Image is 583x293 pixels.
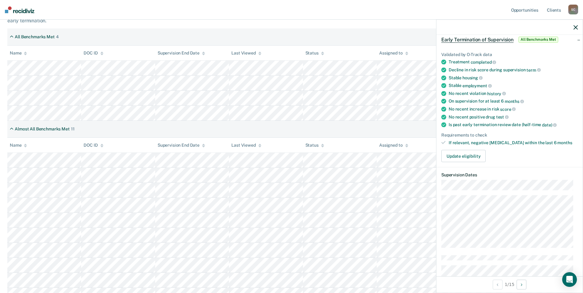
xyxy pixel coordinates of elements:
[231,51,261,56] div: Last Viewed
[15,126,70,132] div: Almost All Benchmarks Met
[449,59,578,65] div: Treatment
[15,34,54,39] div: All Benchmarks Met
[449,122,578,128] div: Is past early termination review date (half-time
[518,36,558,43] span: All Benchmarks Met
[56,34,59,39] div: 4
[441,36,514,43] span: Early Termination of Supervision
[505,99,524,104] span: months
[71,126,75,132] div: 11
[305,143,324,148] div: Status
[5,6,34,13] img: Recidiviz
[10,51,27,56] div: Name
[487,91,506,96] span: history
[441,172,578,178] dt: Supervision Dates
[493,280,503,289] button: Previous Opportunity
[231,143,261,148] div: Last Viewed
[526,67,540,72] span: term
[441,132,578,137] div: Requirements to check
[568,5,578,14] div: S C
[441,52,578,57] div: Validated by O-Track data
[542,122,557,127] span: date)
[436,276,583,292] div: 1 / 15
[158,51,205,56] div: Supervision End Date
[379,51,408,56] div: Assigned to
[449,75,578,81] div: Stable
[449,114,578,120] div: No recent positive drug
[449,107,578,112] div: No recent increase in risk
[562,272,577,287] div: Open Intercom Messenger
[441,150,486,162] button: Update eligibility
[449,67,578,73] div: Decline in risk score during supervision
[305,51,324,56] div: Status
[379,143,408,148] div: Assigned to
[471,60,496,65] span: completed
[496,115,509,119] span: test
[449,99,578,104] div: On supervision for at least 6
[500,107,516,111] span: score
[158,143,205,148] div: Supervision End Date
[10,143,27,148] div: Name
[462,75,483,80] span: housing
[84,51,103,56] div: DOC ID
[517,280,526,289] button: Next Opportunity
[84,143,103,148] div: DOC ID
[557,140,572,145] span: months
[449,140,578,145] div: If relevant, negative [MEDICAL_DATA] within the last 6
[449,91,578,96] div: No recent violation
[449,83,578,88] div: Stable
[436,30,583,49] div: Early Termination of SupervisionAll Benchmarks Met
[462,83,491,88] span: employment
